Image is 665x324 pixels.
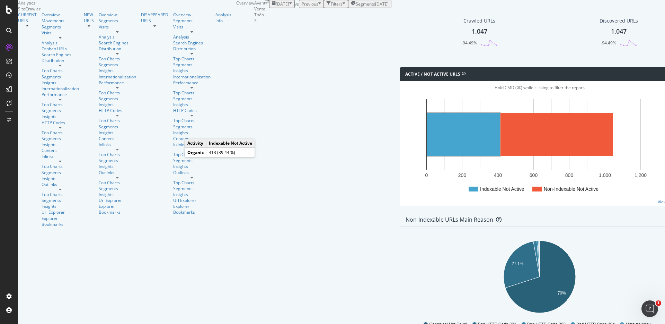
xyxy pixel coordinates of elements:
[295,1,299,7] span: vs
[99,157,136,163] a: Segments
[99,46,136,52] div: Distribution
[42,153,79,159] div: Inlinks
[173,197,211,203] div: Url Explorer
[406,216,493,223] div: Non-Indexable URLs Main Reason
[99,152,136,157] a: Top Charts
[42,215,79,227] div: Explorer Bookmarks
[173,157,211,163] a: Segments
[42,52,71,58] a: Search Engines
[173,24,211,30] div: Visits
[656,300,661,306] span: 1
[173,170,211,176] a: Outlinks
[173,108,211,113] a: HTTP Codes
[99,180,136,186] div: Top Charts
[99,136,136,142] a: Content
[99,90,136,96] div: Top Charts
[173,203,211,215] div: Explorer Bookmarks
[185,148,206,157] td: Organic
[99,40,128,46] div: Search Engines
[42,203,79,209] a: Insights
[42,113,79,119] div: Insights
[99,102,136,108] div: Insights
[42,120,79,126] a: HTTP Codes
[600,17,638,24] div: Discovered URLs
[42,102,79,108] div: Top Charts
[611,27,627,36] div: 1,047
[99,124,136,130] div: Segments
[99,34,136,40] div: Analysis
[42,209,79,215] a: Url Explorer
[173,34,211,40] a: Analysis
[99,24,136,30] a: Visits
[173,163,211,169] a: Insights
[99,62,136,68] a: Segments
[99,191,136,197] a: Insights
[173,142,211,147] a: Inlinks
[173,180,211,186] div: Top Charts
[99,118,136,123] a: Top Charts
[173,12,211,18] a: Overview
[173,18,211,24] a: Segments
[215,12,231,24] div: Analysis Info
[42,68,79,74] a: Top Charts
[42,80,79,86] a: Insights
[185,139,206,148] td: Activity
[173,96,211,102] a: Segments
[99,130,136,136] div: Insights
[42,130,79,136] a: Top Charts
[99,186,136,191] a: Segments
[173,152,211,157] div: Top Charts
[173,130,211,136] div: Insights
[42,12,79,18] div: Overview
[99,18,136,24] a: Segments
[99,170,136,176] a: Outlinks
[42,92,79,97] div: Performance
[42,46,79,52] a: Orphan URLs
[42,142,79,147] a: Insights
[173,68,211,74] div: Insights
[173,74,211,80] div: Internationalization
[173,90,211,96] div: Top Charts
[99,80,136,86] a: Performance
[18,12,37,24] a: CURRENT URLS
[42,176,79,181] a: Insights
[99,96,136,102] div: Segments
[42,191,79,197] a: Top Charts
[641,300,658,317] iframe: Intercom live chat
[99,56,136,62] div: Top Charts
[42,24,79,30] div: Segments
[472,27,487,36] div: 1,047
[99,74,136,80] div: Internationalization
[173,191,211,197] a: Insights
[42,30,79,36] a: Visits
[173,40,203,46] a: Search Engines
[512,261,523,266] text: 27.1%
[99,203,136,215] a: Explorer Bookmarks
[42,197,79,203] a: Segments
[463,17,495,24] div: Crawled URLs
[42,147,79,153] div: Content
[42,181,79,187] a: Outlinks
[42,170,79,176] a: Segments
[42,86,79,92] a: Internationalization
